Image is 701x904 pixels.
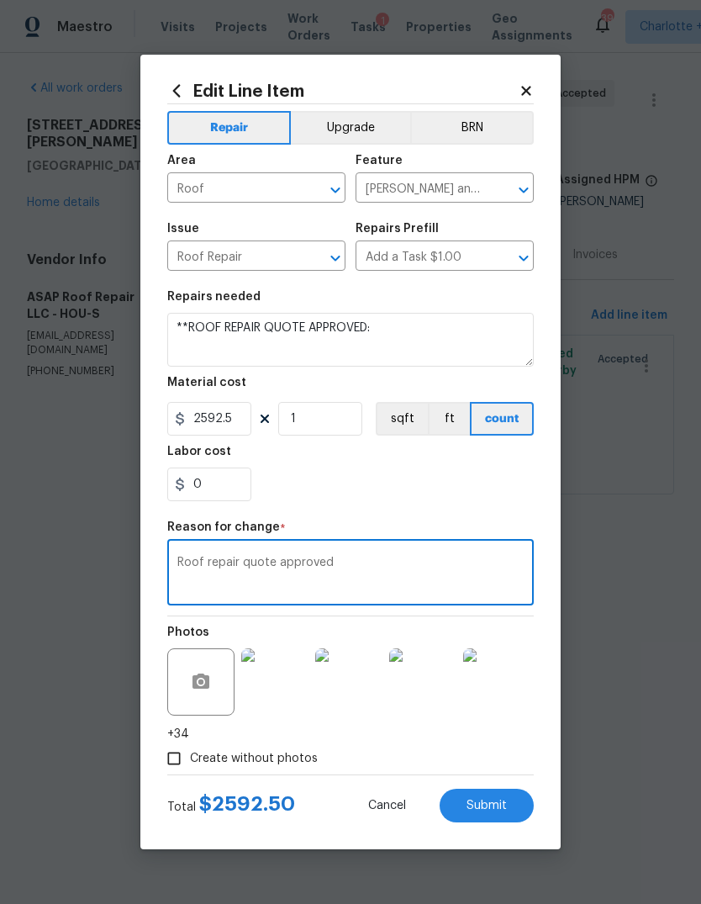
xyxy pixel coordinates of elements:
[368,800,406,812] span: Cancel
[167,111,291,145] button: Repair
[177,557,524,592] textarea: Roof repair quote approved
[199,794,295,814] span: $ 2592.50
[410,111,534,145] button: BRN
[512,246,535,270] button: Open
[376,402,428,436] button: sqft
[167,796,295,816] div: Total
[356,155,403,167] h5: Feature
[167,223,199,235] h5: Issue
[167,626,209,638] h5: Photos
[324,178,347,202] button: Open
[428,402,470,436] button: ft
[167,291,261,303] h5: Repairs needed
[167,377,246,389] h5: Material cost
[167,313,534,367] textarea: **ROOF REPAIR QUOTE APPROVED:
[167,726,189,743] span: +34
[291,111,411,145] button: Upgrade
[167,521,280,533] h5: Reason for change
[512,178,535,202] button: Open
[356,223,439,235] h5: Repairs Prefill
[324,246,347,270] button: Open
[167,82,519,100] h2: Edit Line Item
[470,402,534,436] button: count
[167,446,231,457] h5: Labor cost
[167,155,196,167] h5: Area
[466,800,507,812] span: Submit
[190,750,318,768] span: Create without photos
[440,789,534,822] button: Submit
[341,789,433,822] button: Cancel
